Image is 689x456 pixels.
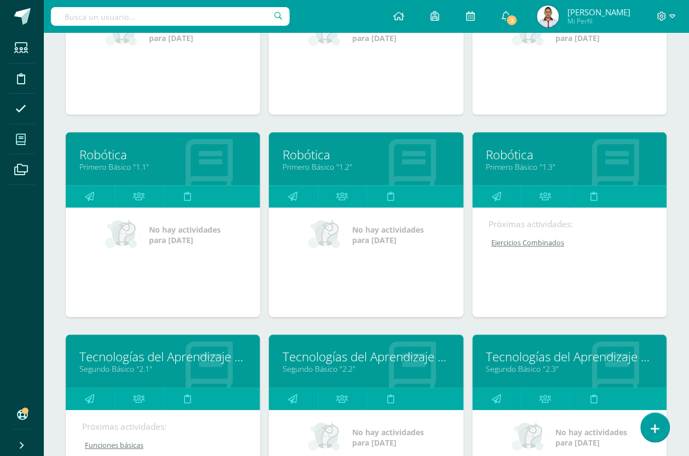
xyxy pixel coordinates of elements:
a: Tecnologías del Aprendizaje y la Comunicación [486,349,653,366]
a: Tecnologías del Aprendizaje y la Comunicación [79,349,246,366]
a: Primero Básico "1.1" [79,161,246,172]
img: no_activities_small.png [308,219,344,252]
span: 3 [506,14,518,26]
input: Busca un usuario... [51,7,290,26]
img: no_activities_small.png [512,16,548,49]
img: no_activities_small.png [512,422,548,454]
span: No hay actividades para [DATE] [352,225,424,246]
span: No hay actividades para [DATE] [352,22,424,43]
img: c3efe4673e7e2750353020653e82772e.png [537,5,559,27]
span: [PERSON_NAME] [567,7,630,18]
a: Primero Básico "1.2" [283,161,450,172]
a: Segundo Básico "2.2" [283,364,450,374]
span: Mi Perfil [567,16,630,26]
a: Segundo Básico "2.1" [79,364,246,374]
span: No hay actividades para [DATE] [149,22,221,43]
img: no_activities_small.png [308,16,344,49]
img: no_activities_small.png [308,422,344,454]
div: Próximas actividades: [82,422,244,433]
div: Próximas actividades: [489,219,651,230]
span: No hay actividades para [DATE] [352,428,424,448]
img: no_activities_small.png [105,16,141,49]
span: No hay actividades para [DATE] [556,22,628,43]
a: Tecnologías del Aprendizaje y la Comunicación [283,349,450,366]
img: no_activities_small.png [105,219,141,252]
span: No hay actividades para [DATE] [149,225,221,246]
a: Segundo Básico "2.3" [486,364,653,374]
a: Funciones básicas [82,441,245,451]
a: Ejercicios Combinados [489,239,652,248]
span: No hay actividades para [DATE] [556,428,628,448]
a: Primero Básico "1.3" [486,161,653,172]
a: Robótica [283,146,450,163]
a: Robótica [79,146,246,163]
a: Robótica [486,146,653,163]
